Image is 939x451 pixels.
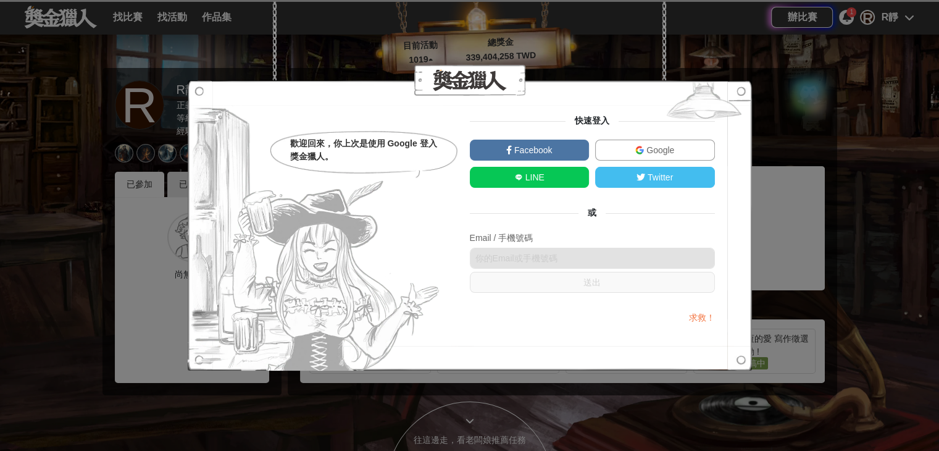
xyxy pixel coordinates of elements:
div: 歡迎回來，你上次是使用 Google 登入獎金獵人。 [290,137,443,163]
input: 你的Email或手機號碼 [470,248,715,269]
a: 求救！ [688,313,714,322]
span: Twitter [645,172,673,182]
img: LINE [514,173,523,182]
div: Email / 手機號碼 [470,232,715,245]
span: LINE [523,172,545,182]
span: Facebook [512,145,552,155]
span: Google [644,145,674,155]
img: Signup [656,80,752,127]
img: Google [635,146,644,154]
span: 或 [578,208,606,217]
button: 送出 [470,272,715,293]
img: Signup [188,80,444,371]
span: 快速登入 [565,116,619,125]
